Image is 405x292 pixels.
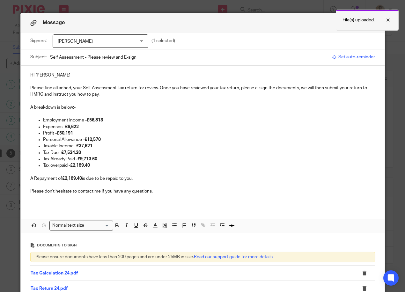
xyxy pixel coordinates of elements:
strong: £50,191 [57,131,73,135]
strong: £2,189.40 [62,176,82,181]
strong: £6,622 [65,125,79,129]
strong: £56,813 [87,118,103,122]
a: Read our support guide for more details [194,255,273,259]
strong: £2,189.40 [70,163,90,168]
input: Search for option [86,222,109,229]
strong: £7,524.20 [61,150,81,155]
p: Personal Allowance - [43,136,375,143]
p: File(s) uploaded. [342,17,375,23]
label: Subject: [30,54,47,60]
span: Normal text size [51,222,86,229]
p: Profit - [43,130,375,136]
span: Documents to sign [37,244,77,247]
p: A breakdown is below;- [30,98,375,111]
strong: £9,713.60 [77,157,97,161]
div: Search for option [49,221,113,230]
p: Tax Due - [43,150,375,156]
a: Tax Return 24.pdf [31,286,68,291]
p: Please find attached, your Self Assessment Tax return for review. Once you have reviewed your tax... [30,85,375,98]
p: Taxable Income - [43,143,375,149]
p: A Repayment of is due to be repaid to you. [30,175,375,182]
p: Tax overpaid - [43,162,375,169]
strong: £12,570 [85,137,101,142]
span: Set auto-reminder [332,54,375,60]
div: Please ensure documents have less than 200 pages and are under 25MB in size. [30,252,375,262]
p: Expenses - [43,124,375,130]
a: Tax Calculation 24.pdf [31,271,78,275]
p: Employment Income - [43,117,375,123]
p: Hi [PERSON_NAME] [30,72,375,78]
p: Tax Already Paid - [43,156,375,162]
p: Please don't hesitate to contact me if you have any questions, [30,188,375,194]
strong: £37,621 [76,144,92,148]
